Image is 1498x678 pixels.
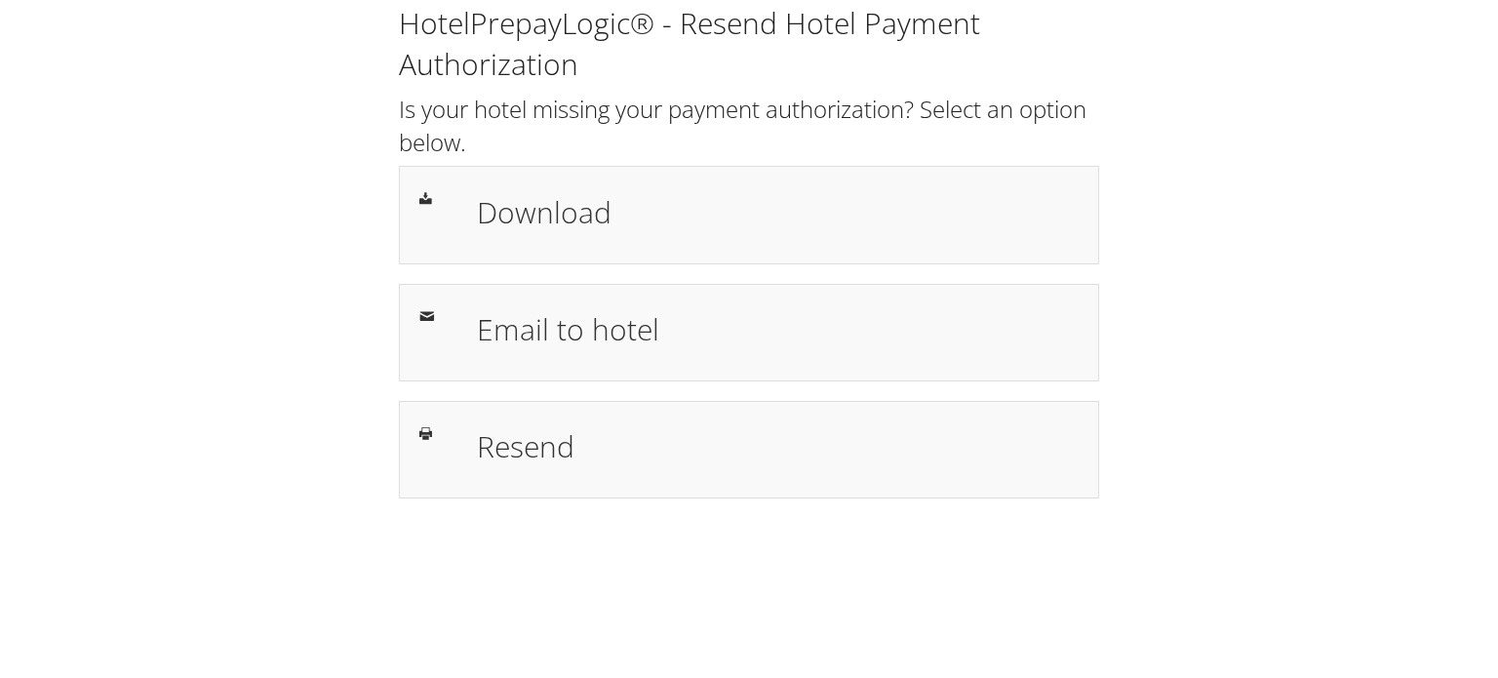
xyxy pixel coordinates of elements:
[399,93,1099,158] h2: Is your hotel missing your payment authorization? Select an option below.
[477,424,1079,468] h1: Resend
[399,166,1099,263] a: Download
[399,284,1099,381] a: Email to hotel
[399,401,1099,499] a: Resend
[399,3,1099,85] h1: HotelPrepayLogic® - Resend Hotel Payment Authorization
[477,307,1079,351] h1: Email to hotel
[477,190,1079,234] h1: Download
